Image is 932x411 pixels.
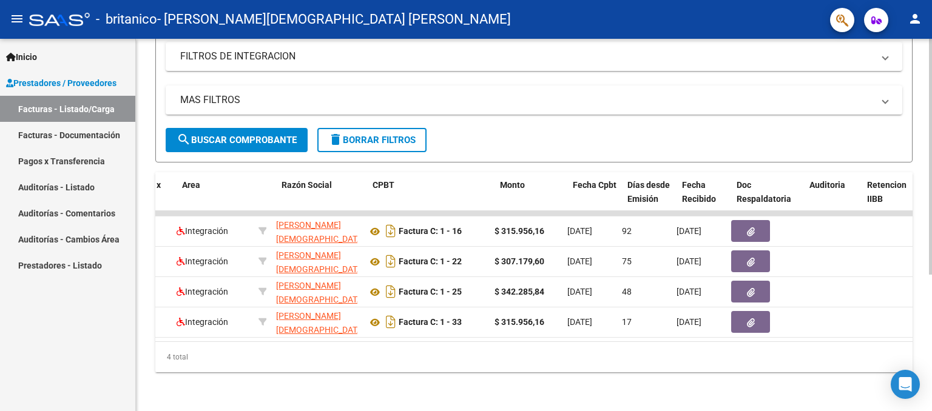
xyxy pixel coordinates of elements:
[276,309,357,335] div: 20299464793
[891,370,920,399] div: Open Intercom Messenger
[383,221,399,241] i: Descargar documento
[10,12,24,26] mat-icon: menu
[166,128,308,152] button: Buscar Comprobante
[677,256,701,266] span: [DATE]
[328,132,343,147] mat-icon: delete
[567,287,592,296] span: [DATE]
[732,172,805,226] datatable-header-cell: Doc Respaldatoria
[399,257,462,267] strong: Factura C: 1 - 22
[317,128,427,152] button: Borrar Filtros
[276,311,365,349] span: [PERSON_NAME][DEMOGRAPHIC_DATA] [PERSON_NAME]
[182,180,200,190] span: Area
[908,12,922,26] mat-icon: person
[115,180,161,204] span: Facturado x Orden De
[809,180,845,190] span: Auditoria
[495,287,544,296] strong: $ 342.285,84
[276,220,365,258] span: [PERSON_NAME][DEMOGRAPHIC_DATA] [PERSON_NAME]
[567,317,592,327] span: [DATE]
[677,226,701,236] span: [DATE]
[623,172,677,226] datatable-header-cell: Días desde Emisión
[495,226,544,236] strong: $ 315.956,16
[276,249,357,274] div: 20299464793
[277,172,368,226] datatable-header-cell: Razón Social
[373,180,394,190] span: CPBT
[567,256,592,266] span: [DATE]
[177,172,259,226] datatable-header-cell: Area
[177,256,228,266] span: Integración
[276,281,365,318] span: [PERSON_NAME][DEMOGRAPHIC_DATA] [PERSON_NAME]
[282,180,332,190] span: Razón Social
[276,250,365,288] span: [PERSON_NAME][DEMOGRAPHIC_DATA] [PERSON_NAME]
[682,180,716,204] span: Fecha Recibido
[622,256,632,266] span: 75
[177,132,191,147] mat-icon: search
[328,135,416,145] span: Borrar Filtros
[177,226,228,236] span: Integración
[622,226,632,236] span: 92
[737,180,791,204] span: Doc Respaldatoria
[677,172,732,226] datatable-header-cell: Fecha Recibido
[177,287,228,296] span: Integración
[399,318,462,327] strong: Factura C: 1 - 33
[383,252,399,271] i: Descargar documento
[862,172,911,226] datatable-header-cell: Retencion IIBB
[627,180,670,204] span: Días desde Emisión
[622,317,632,327] span: 17
[180,50,873,63] mat-panel-title: FILTROS DE INTEGRACION
[155,342,913,372] div: 4 total
[500,180,525,190] span: Monto
[368,172,495,226] datatable-header-cell: CPBT
[383,282,399,301] i: Descargar documento
[6,76,116,90] span: Prestadores / Proveedores
[495,172,568,226] datatable-header-cell: Monto
[568,172,623,226] datatable-header-cell: Fecha Cpbt
[567,226,592,236] span: [DATE]
[383,312,399,332] i: Descargar documento
[677,317,701,327] span: [DATE]
[177,135,297,145] span: Buscar Comprobante
[177,317,228,327] span: Integración
[622,287,632,296] span: 48
[495,317,544,327] strong: $ 315.956,16
[180,93,873,107] mat-panel-title: MAS FILTROS
[495,256,544,266] strong: $ 307.179,60
[805,172,862,226] datatable-header-cell: Auditoria
[867,180,907,204] span: Retencion IIBB
[96,6,157,33] span: - britanico
[166,42,902,71] mat-expansion-panel-header: FILTROS DE INTEGRACION
[6,50,37,64] span: Inicio
[399,227,462,236] strong: Factura C: 1 - 16
[276,218,357,244] div: 20299464793
[276,279,357,304] div: 20299464793
[573,180,616,190] span: Fecha Cpbt
[157,6,511,33] span: - [PERSON_NAME][DEMOGRAPHIC_DATA] [PERSON_NAME]
[677,287,701,296] span: [DATE]
[166,85,902,115] mat-expansion-panel-header: MAS FILTROS
[399,287,462,297] strong: Factura C: 1 - 25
